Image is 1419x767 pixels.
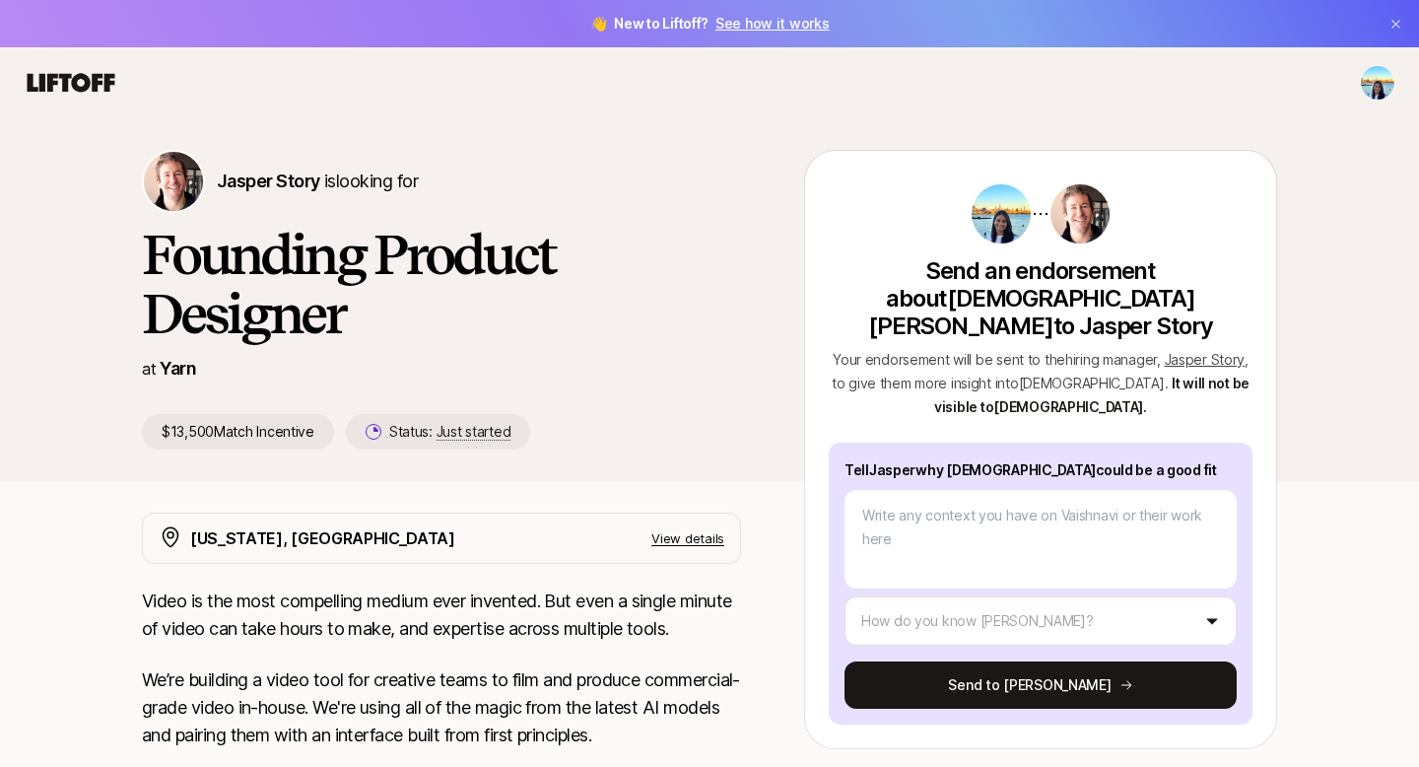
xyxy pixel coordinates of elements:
[715,15,830,32] a: See how it works
[1165,351,1246,368] span: Jasper Story
[845,458,1237,482] p: Tell Jasper why [DEMOGRAPHIC_DATA] could be a good fit
[1050,184,1110,244] img: Jasper Story
[590,12,830,35] span: 👋 New to Liftoff?
[832,351,1249,391] span: Your endorsement will be sent to the hiring manager , , to give them more insight into [DEMOGRAPH...
[651,528,724,548] p: View details
[1361,66,1394,100] img: Vaishnavi Desai
[142,356,156,382] p: at
[190,525,455,551] p: [US_STATE], [GEOGRAPHIC_DATA]
[1360,65,1395,101] button: Vaishnavi Desai
[142,414,334,450] p: $13,500 Match Incentive
[142,588,741,643] p: Video is the most compelling medium ever invented. But even a single minute of video can take hou...
[217,168,418,195] p: is looking for
[829,257,1252,340] p: Send an endorsement about [DEMOGRAPHIC_DATA][PERSON_NAME] to Jasper Story
[144,152,203,211] img: Jasper Story
[389,420,510,444] p: Status:
[972,184,1031,244] img: 86075b46_7dcf_4fba_a6b3_b242d99a7ce2.jpg
[142,666,741,749] p: We’re building a video tool for creative teams to film and produce commercial-grade video in-hous...
[142,225,741,343] h1: Founding Product Designer
[217,171,320,191] span: Jasper Story
[437,423,511,441] span: Just started
[160,358,196,379] a: Yarn
[845,662,1237,709] button: Send to [PERSON_NAME]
